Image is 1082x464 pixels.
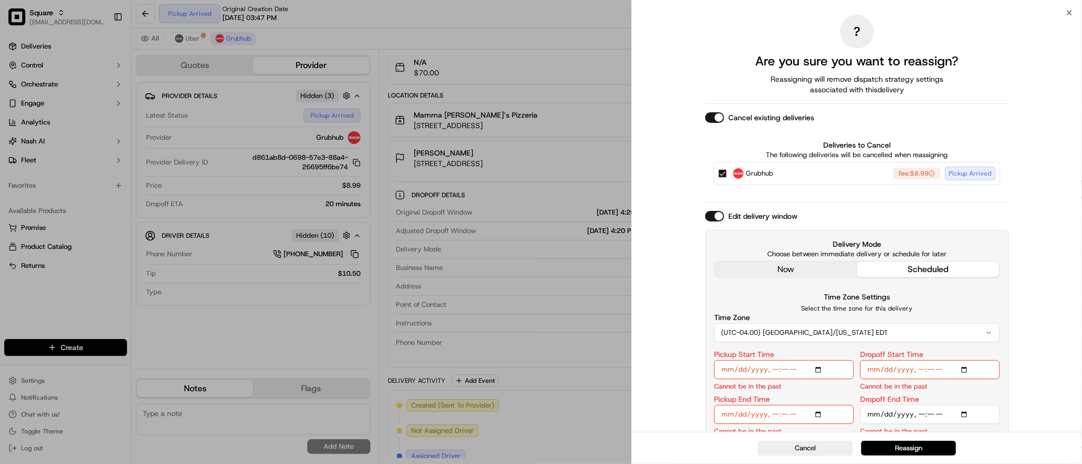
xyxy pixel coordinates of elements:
div: 💻 [89,154,98,162]
p: Choose between immediate delivery or schedule for later [714,249,1000,259]
p: Cannot be in the past [714,381,782,391]
label: Dropoff End Time [860,395,919,403]
p: Cannot be in the past [714,426,782,436]
p: Cannot be in the past [860,426,928,436]
span: Grubhub [746,168,773,179]
label: Dropoff Start Time [860,351,923,358]
button: GrubhubGrubhubPickup Arrived [893,168,941,179]
label: Cancel existing deliveries [728,112,814,123]
img: Grubhub [733,168,744,179]
p: Select the time zone for this delivery [714,304,1000,313]
span: Reassigning will remove dispatch strategy settings associated with this delivery [756,74,958,95]
a: Powered byPylon [74,178,128,187]
button: now [715,262,857,277]
label: Time Zone Settings [824,292,890,302]
button: Start new chat [179,104,192,117]
img: 1736555255976-a54dd68f-1ca7-489b-9aae-adbdc363a1c4 [11,101,30,120]
a: 💻API Documentation [85,149,173,168]
label: Deliveries to Cancel [714,140,1000,150]
label: Pickup Start Time [714,351,774,358]
p: The following deliveries will be cancelled when reassigning [714,150,1000,160]
img: Nash [11,11,32,32]
span: Knowledge Base [21,153,81,163]
p: Welcome 👋 [11,42,192,59]
label: Edit delivery window [728,211,797,221]
label: Time Zone [714,314,750,321]
button: Reassign [861,441,956,456]
a: 📗Knowledge Base [6,149,85,168]
button: scheduled [857,262,999,277]
label: Pickup End Time [714,395,770,403]
input: Got a question? Start typing here... [27,68,190,79]
div: Start new chat [36,101,173,111]
div: We're available if you need us! [36,111,133,120]
div: 📗 [11,154,19,162]
span: API Documentation [100,153,169,163]
button: Cancel [758,441,853,456]
div: ? [840,15,874,49]
span: Pylon [105,179,128,187]
p: Cannot be in the past [860,381,928,391]
h2: Are you sure you want to reassign? [755,53,958,70]
label: Delivery Mode [714,239,1000,249]
div: Fee: $8.99 [893,168,941,179]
